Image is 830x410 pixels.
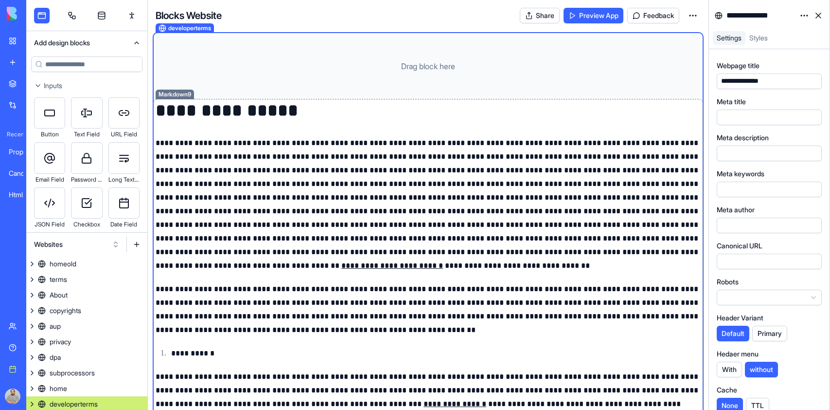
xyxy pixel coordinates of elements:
[34,129,65,140] div: Button
[50,306,81,316] div: copyrights
[3,142,42,162] a: Proposal Generator
[50,353,61,362] div: dpa
[50,399,98,409] div: developerterms
[26,318,147,334] a: aup
[9,190,36,200] div: Html2Pdf
[50,384,67,393] div: home
[71,129,102,140] div: Text Field
[50,290,68,300] div: About
[717,97,746,107] label: Meta title
[26,31,147,55] button: Add design blocks
[26,350,147,365] a: dpa
[26,256,147,272] a: homeold
[717,241,762,251] label: Canonical URL
[5,389,20,404] img: ACg8ocINnUFOES7OJTbiXTGVx5LDDHjA4HP-TH47xk9VcrTT7fmeQxI=s96-c
[752,326,787,341] button: Primary
[717,385,737,395] label: Cache
[71,174,102,186] div: Password Field
[108,219,140,230] div: Date Field
[156,35,701,97] div: Drag block here
[749,34,768,42] span: Styles
[627,8,679,23] button: Feedback
[71,219,102,230] div: Checkbox
[26,365,147,381] a: subprocessors
[745,362,778,377] button: without
[50,337,71,347] div: privacy
[9,168,36,178] div: Candidate Draft Creator
[717,277,739,287] label: Robots
[34,219,65,230] div: JSON Field
[26,334,147,350] a: privacy
[26,303,147,318] a: copyrights
[7,7,67,20] img: logo
[29,237,124,252] button: Websites
[26,78,147,93] button: Inputs
[50,259,76,269] div: homeold
[50,275,67,284] div: terms
[156,9,222,22] h4: Blocks Website
[520,8,560,23] button: Share
[717,313,763,323] label: Header Variant
[9,147,36,157] div: Proposal Generator
[713,31,745,45] a: Settings
[717,61,759,71] label: Webpage title
[108,174,140,186] div: Long Text Field
[717,133,769,143] label: Meta description
[717,362,742,377] button: With
[50,321,61,331] div: aup
[3,185,42,205] a: Html2Pdf
[717,326,749,341] button: Default
[34,174,65,186] div: Email Field
[564,8,623,23] a: Preview App
[717,349,759,359] label: Hedaer menu
[717,34,742,42] span: Settings
[26,287,147,303] a: About
[108,129,140,140] div: URL Field
[745,31,772,45] a: Styles
[3,164,42,183] a: Candidate Draft Creator
[26,272,147,287] a: terms
[3,130,23,138] span: Recent
[26,381,147,396] a: home
[717,205,755,215] label: Meta author
[717,169,764,179] label: Meta keywords
[50,368,95,378] div: subprocessors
